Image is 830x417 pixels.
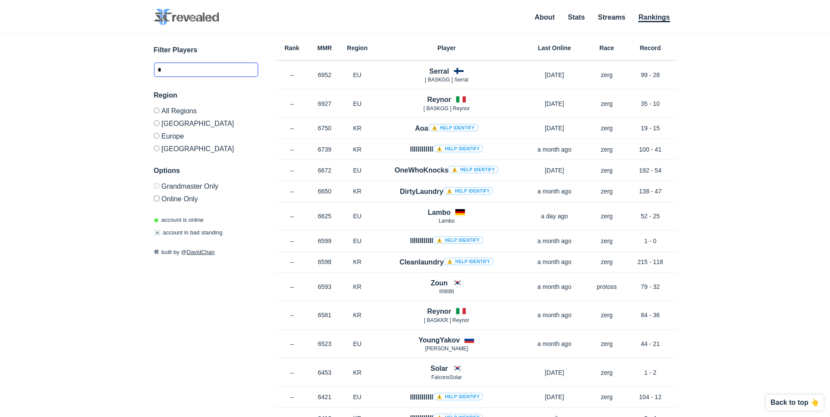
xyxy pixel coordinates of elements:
[410,236,483,246] h4: llIIlIIllIII
[425,346,468,352] span: [PERSON_NAME]
[276,212,308,220] p: –
[410,392,483,402] h4: llllllllllll
[308,145,341,154] p: 6739
[624,166,677,175] p: 192 - 54
[589,45,624,51] h6: Race
[276,187,308,196] p: –
[624,368,677,377] p: 1 - 2
[589,212,624,220] p: zerg
[535,14,555,21] a: About
[276,311,308,319] p: –
[154,120,159,126] input: [GEOGRAPHIC_DATA]
[276,368,308,377] p: –
[341,393,374,401] p: EU
[395,165,498,175] h4: OneWhoKnocks
[444,258,494,265] a: ⚠️ Help identify
[433,236,483,244] a: ⚠️ Help identify
[520,187,589,196] p: a month ago
[276,71,308,79] p: –
[341,258,374,266] p: KR
[154,142,258,153] label: [GEOGRAPHIC_DATA]
[624,282,677,291] p: 79 - 32
[276,393,308,401] p: –
[624,311,677,319] p: 84 - 36
[589,99,624,108] p: zerg
[520,166,589,175] p: [DATE]
[276,99,308,108] p: –
[520,339,589,348] p: a month ago
[154,217,159,223] span: ◉
[276,258,308,266] p: –
[154,108,258,117] label: All Regions
[341,311,374,319] p: KR
[341,124,374,132] p: KR
[415,123,478,133] h4: Aoa
[425,77,468,83] span: [ BASKGG ] Serral
[428,124,478,132] a: ⚠️ Help identify
[624,339,677,348] p: 44 - 21
[624,45,677,51] h6: Record
[433,145,483,153] a: ⚠️ Help identify
[154,229,161,236] span: ☠️
[770,399,819,406] p: Back to top 👆
[433,393,483,400] a: ⚠️ Help identify
[624,71,677,79] p: 99 - 28
[308,339,341,348] p: 6523
[423,105,470,112] span: [ BASKGG ] Reynor
[427,306,451,316] h4: Reynor
[308,237,341,245] p: 6599
[341,339,374,348] p: EU
[308,311,341,319] p: 6581
[341,237,374,245] p: EU
[589,258,624,266] p: zerg
[154,117,258,129] label: [GEOGRAPHIC_DATA]
[308,99,341,108] p: 6927
[589,237,624,245] p: zerg
[589,339,624,348] p: zerg
[154,166,258,176] h3: Options
[308,187,341,196] p: 6650
[341,212,374,220] p: EU
[276,166,308,175] p: –
[276,124,308,132] p: –
[520,368,589,377] p: [DATE]
[308,393,341,401] p: 6421
[624,393,677,401] p: 104 - 12
[589,71,624,79] p: zerg
[589,368,624,377] p: zerg
[429,66,449,76] h4: Serral
[448,166,498,173] a: ⚠️ Help identify
[154,183,159,189] input: Grandmaster Only
[276,339,308,348] p: –
[154,183,258,192] label: Only Show accounts currently in Grandmaster
[520,124,589,132] p: [DATE]
[154,133,159,139] input: Europe
[624,99,677,108] p: 35 - 10
[598,14,625,21] a: Streams
[308,212,341,220] p: 6625
[589,166,624,175] p: zerg
[439,288,454,295] span: IIIIllIIllI
[439,218,455,224] span: Lambo
[154,90,258,101] h3: Region
[154,108,159,113] input: All Regions
[154,129,258,142] label: Europe
[589,187,624,196] p: zerg
[520,258,589,266] p: a month ago
[341,166,374,175] p: EU
[187,249,215,255] a: DavidChan
[431,374,462,380] span: FalconsSolar
[624,124,677,132] p: 19 - 15
[308,368,341,377] p: 6453
[428,207,451,217] h4: Lambo
[520,212,589,220] p: a day ago
[308,258,341,266] p: 6598
[520,393,589,401] p: [DATE]
[400,257,494,267] h4: Cleanlaundry
[624,237,677,245] p: 1 - 0
[154,196,159,201] input: Online Only
[276,145,308,154] p: –
[308,166,341,175] p: 6672
[638,14,670,22] a: Rankings
[308,282,341,291] p: 6593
